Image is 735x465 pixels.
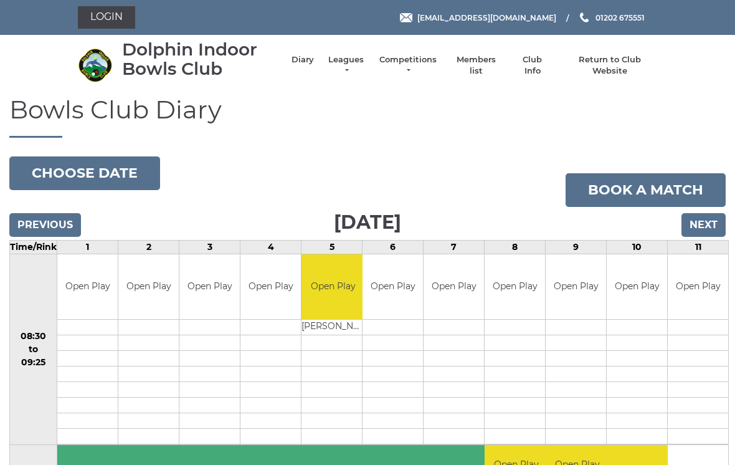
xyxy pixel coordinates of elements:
a: Phone us 01202 675551 [578,12,645,24]
td: 8 [485,240,546,254]
td: 11 [668,240,729,254]
td: 3 [179,240,240,254]
td: Open Play [607,254,667,320]
td: 5 [301,240,363,254]
td: 7 [424,240,485,254]
td: 9 [546,240,607,254]
a: Book a match [566,173,726,207]
td: 4 [240,240,301,254]
td: Open Play [546,254,606,320]
div: Dolphin Indoor Bowls Club [122,40,279,79]
a: Leagues [326,54,366,77]
input: Previous [9,213,81,237]
span: 01202 675551 [595,12,645,22]
td: Open Play [118,254,179,320]
a: Competitions [378,54,438,77]
img: Email [400,13,412,22]
td: Open Play [485,254,545,320]
td: 6 [363,240,424,254]
td: 10 [607,240,668,254]
td: Open Play [424,254,484,320]
a: Club Info [514,54,551,77]
td: Open Play [179,254,240,320]
td: Time/Rink [10,240,57,254]
button: Choose date [9,156,160,190]
a: Diary [292,54,314,65]
a: Email [EMAIL_ADDRESS][DOMAIN_NAME] [400,12,556,24]
h1: Bowls Club Diary [9,96,726,138]
td: Open Play [363,254,423,320]
td: Open Play [301,254,364,320]
img: Phone us [580,12,589,22]
td: [PERSON_NAME] [301,320,364,335]
td: Open Play [57,254,118,320]
img: Dolphin Indoor Bowls Club [78,48,112,82]
td: 1 [57,240,118,254]
td: 08:30 to 09:25 [10,254,57,445]
a: Return to Club Website [563,54,657,77]
a: Login [78,6,135,29]
td: Open Play [240,254,301,320]
input: Next [681,213,726,237]
a: Members list [450,54,501,77]
td: Open Play [668,254,728,320]
td: 2 [118,240,179,254]
span: [EMAIL_ADDRESS][DOMAIN_NAME] [417,12,556,22]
